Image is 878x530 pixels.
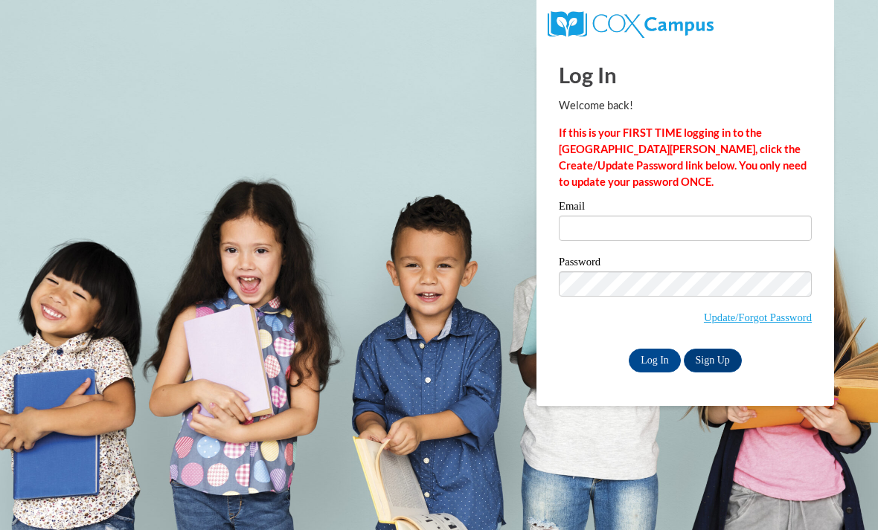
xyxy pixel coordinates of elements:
[704,311,812,323] a: Update/Forgot Password
[548,17,714,30] a: COX Campus
[684,349,742,372] a: Sign Up
[559,201,812,216] label: Email
[559,97,812,114] p: Welcome back!
[559,59,812,90] h1: Log In
[559,256,812,271] label: Password
[629,349,681,372] input: Log In
[559,126,807,188] strong: If this is your FIRST TIME logging in to the [GEOGRAPHIC_DATA][PERSON_NAME], click the Create/Upd...
[548,11,714,38] img: COX Campus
